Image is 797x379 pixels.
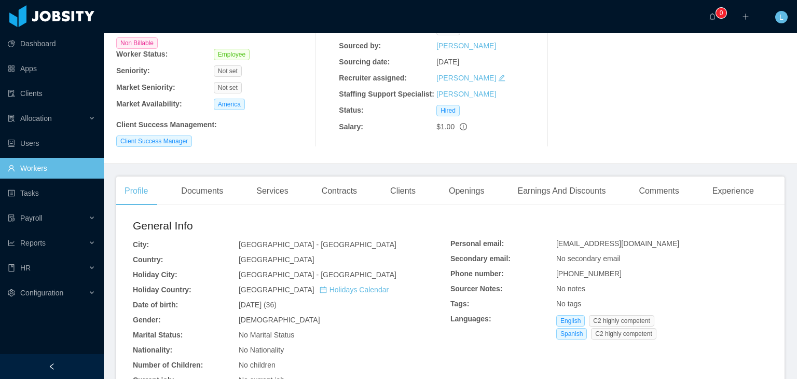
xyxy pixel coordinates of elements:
[556,254,621,263] span: No secondary email
[239,286,389,294] span: [GEOGRAPHIC_DATA]
[339,42,381,50] b: Sourced by:
[450,254,511,263] b: Secondary email:
[450,300,469,308] b: Tags:
[20,289,63,297] span: Configuration
[339,74,407,82] b: Recruiter assigned:
[450,269,504,278] b: Phone number:
[133,240,149,249] b: City:
[116,136,192,147] span: Client Success Manager
[320,286,389,294] a: icon: calendarHolidays Calendar
[556,269,622,278] span: [PHONE_NUMBER]
[436,105,460,116] span: Hired
[133,316,161,324] b: Gender:
[450,315,491,323] b: Languages:
[591,328,656,340] span: C2 highly competent
[339,123,363,131] b: Salary:
[510,177,614,206] div: Earnings And Discounts
[133,255,163,264] b: Country:
[116,177,156,206] div: Profile
[339,90,434,98] b: Staffing Support Specialist:
[339,58,390,66] b: Sourcing date:
[709,13,716,20] i: icon: bell
[116,100,182,108] b: Market Availability:
[239,346,284,354] span: No Nationality
[116,50,168,58] b: Worker Status:
[133,331,183,339] b: Marital Status:
[8,33,95,54] a: icon: pie-chartDashboard
[716,8,726,18] sup: 0
[556,328,587,340] span: Spanish
[133,346,172,354] b: Nationality:
[20,264,31,272] span: HR
[116,83,175,91] b: Market Seniority:
[116,66,150,75] b: Seniority:
[556,239,679,248] span: [EMAIL_ADDRESS][DOMAIN_NAME]
[436,58,459,66] span: [DATE]
[116,37,158,49] span: Non Billable
[214,99,245,110] span: America
[556,299,768,309] div: No tags
[436,123,455,131] span: $1.00
[8,264,15,272] i: icon: book
[133,361,203,369] b: Number of Children:
[436,90,496,98] a: [PERSON_NAME]
[589,315,654,327] span: C2 highly competent
[173,177,231,206] div: Documents
[436,74,496,82] a: [PERSON_NAME]
[214,65,242,77] span: Not set
[313,177,365,206] div: Contracts
[8,158,95,179] a: icon: userWorkers
[450,285,502,293] b: Sourcer Notes:
[214,49,250,60] span: Employee
[239,361,276,369] span: No children
[20,239,46,247] span: Reports
[441,177,493,206] div: Openings
[8,115,15,122] i: icon: solution
[8,83,95,104] a: icon: auditClients
[320,286,327,293] i: icon: calendar
[742,13,749,20] i: icon: plus
[8,133,95,154] a: icon: robotUsers
[498,74,505,82] i: icon: edit
[133,218,450,234] h2: General Info
[239,255,314,264] span: [GEOGRAPHIC_DATA]
[8,239,15,247] i: icon: line-chart
[8,58,95,79] a: icon: appstoreApps
[460,123,467,130] span: info-circle
[20,114,52,123] span: Allocation
[450,239,504,248] b: Personal email:
[8,214,15,222] i: icon: file-protect
[239,240,396,249] span: [GEOGRAPHIC_DATA] - [GEOGRAPHIC_DATA]
[382,177,424,206] div: Clients
[630,177,687,206] div: Comments
[239,331,294,339] span: No Marital Status
[436,42,496,50] a: [PERSON_NAME]
[133,270,177,279] b: Holiday City:
[133,286,191,294] b: Holiday Country:
[133,301,178,309] b: Date of birth:
[779,11,784,23] span: L
[116,120,217,129] b: Client Success Management :
[704,177,762,206] div: Experience
[239,301,277,309] span: [DATE] (36)
[556,285,585,293] span: No notes
[556,315,585,327] span: English
[8,289,15,296] i: icon: setting
[248,177,296,206] div: Services
[239,316,320,324] span: [DEMOGRAPHIC_DATA]
[214,82,242,93] span: Not set
[20,214,43,222] span: Payroll
[8,183,95,204] a: icon: profileTasks
[339,106,363,114] b: Status:
[239,270,396,279] span: [GEOGRAPHIC_DATA] - [GEOGRAPHIC_DATA]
